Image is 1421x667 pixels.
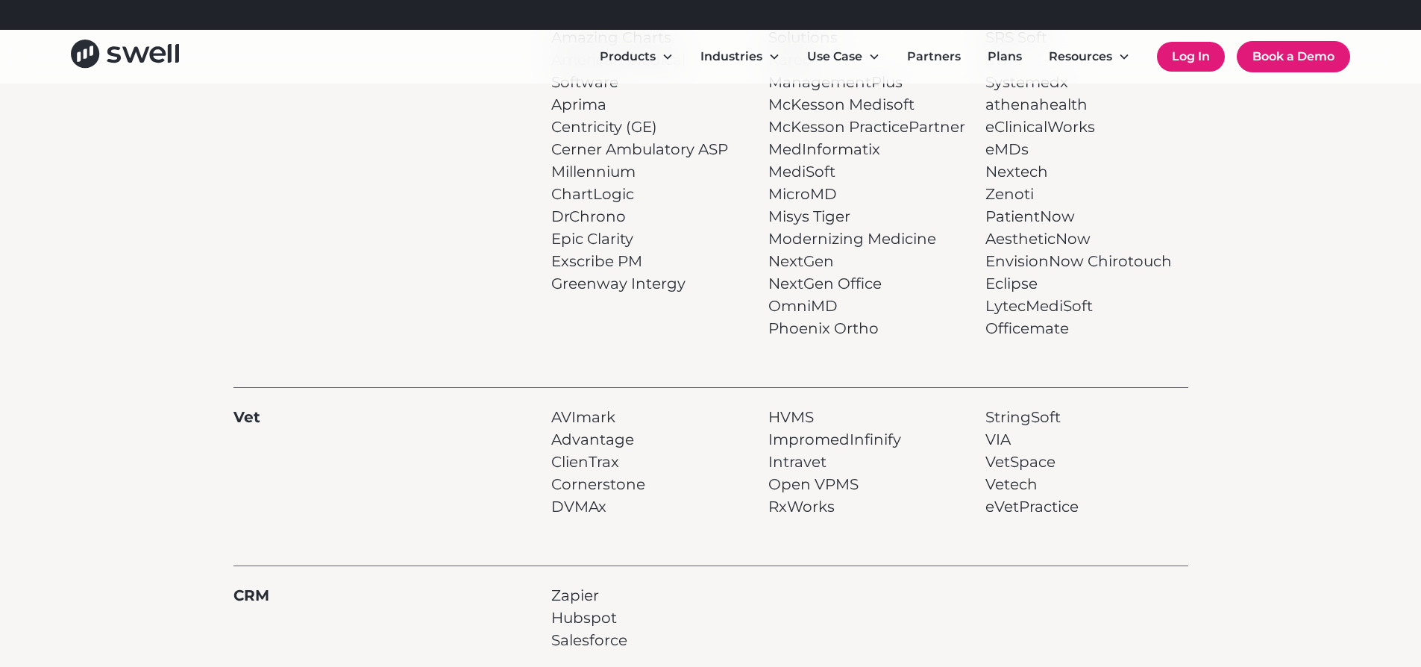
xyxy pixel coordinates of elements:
[768,406,901,518] p: HVMS ImpromedInfinify Intravet Open VPMS RxWorks
[688,42,792,72] div: Industries
[1157,42,1225,72] a: Log In
[1037,42,1142,72] div: Resources
[807,48,862,66] div: Use Case
[1237,41,1350,72] a: Book a Demo
[895,42,973,72] a: Partners
[233,586,269,604] strong: CRM
[71,40,179,73] a: home
[795,42,892,72] div: Use Case
[600,48,656,66] div: Products
[551,584,627,651] p: Zapier Hubspot Salesforce
[700,48,762,66] div: Industries
[1049,48,1112,66] div: Resources
[985,406,1079,518] p: StringSoft VIA VetSpace Vetech eVetPractice
[976,42,1034,72] a: Plans
[551,406,645,518] p: AVImark Advantage ClienTrax Cornerstone DVMAx
[588,42,686,72] div: Products
[233,408,260,426] strong: Vet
